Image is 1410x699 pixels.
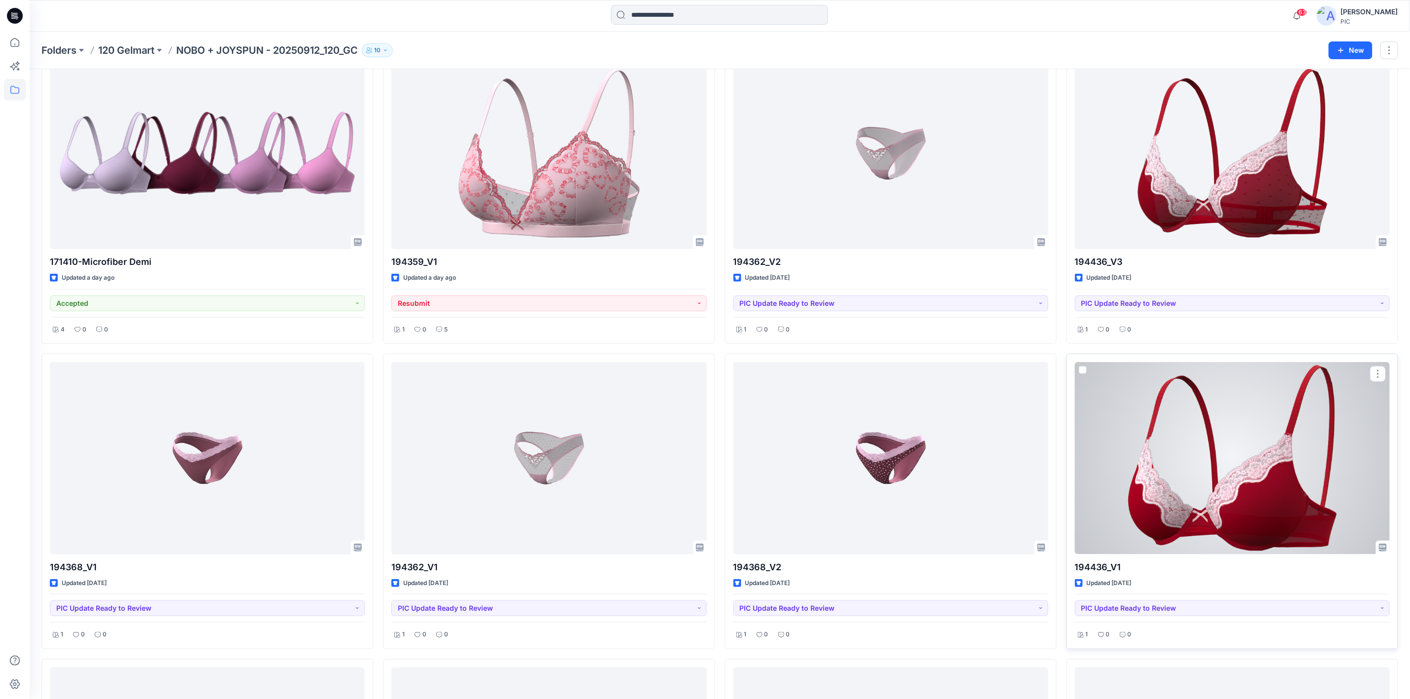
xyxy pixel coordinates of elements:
[403,273,456,283] p: Updated a day ago
[1340,6,1398,18] div: [PERSON_NAME]
[50,362,365,554] a: 194368_V1
[402,325,405,335] p: 1
[733,57,1048,249] a: 194362_V2
[786,325,790,335] p: 0
[733,255,1048,269] p: 194362_V2
[176,43,358,57] p: NOBO + JOYSPUN - 20250912_120_GC
[81,629,85,640] p: 0
[744,325,747,335] p: 1
[61,629,63,640] p: 1
[374,45,381,56] p: 10
[391,57,706,249] a: 194359_V1
[403,578,448,589] p: Updated [DATE]
[103,629,107,640] p: 0
[764,629,768,640] p: 0
[1087,273,1132,283] p: Updated [DATE]
[1087,578,1132,589] p: Updated [DATE]
[391,255,706,269] p: 194359_V1
[104,325,108,335] p: 0
[1086,629,1088,640] p: 1
[391,560,706,574] p: 194362_V1
[391,362,706,554] a: 194362_V1
[422,325,426,335] p: 0
[444,325,448,335] p: 5
[362,43,393,57] button: 10
[82,325,86,335] p: 0
[422,629,426,640] p: 0
[50,560,365,574] p: 194368_V1
[50,57,365,249] a: 171410-Microfiber Demi
[744,629,747,640] p: 1
[1075,255,1390,269] p: 194436_V3
[1296,8,1307,16] span: 63
[1128,629,1132,640] p: 0
[745,273,790,283] p: Updated [DATE]
[62,578,107,589] p: Updated [DATE]
[444,629,448,640] p: 0
[61,325,65,335] p: 4
[1106,325,1110,335] p: 0
[1106,629,1110,640] p: 0
[1075,57,1390,249] a: 194436_V3
[1086,325,1088,335] p: 1
[745,578,790,589] p: Updated [DATE]
[1317,6,1336,26] img: avatar
[1340,18,1398,25] div: PIC
[786,629,790,640] p: 0
[50,255,365,269] p: 171410-Microfiber Demi
[41,43,76,57] a: Folders
[1329,41,1372,59] button: New
[733,362,1048,554] a: 194368_V2
[98,43,154,57] a: 120 Gelmart
[1075,362,1390,554] a: 194436_V1
[62,273,114,283] p: Updated a day ago
[402,629,405,640] p: 1
[733,560,1048,574] p: 194368_V2
[764,325,768,335] p: 0
[1075,560,1390,574] p: 194436_V1
[1128,325,1132,335] p: 0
